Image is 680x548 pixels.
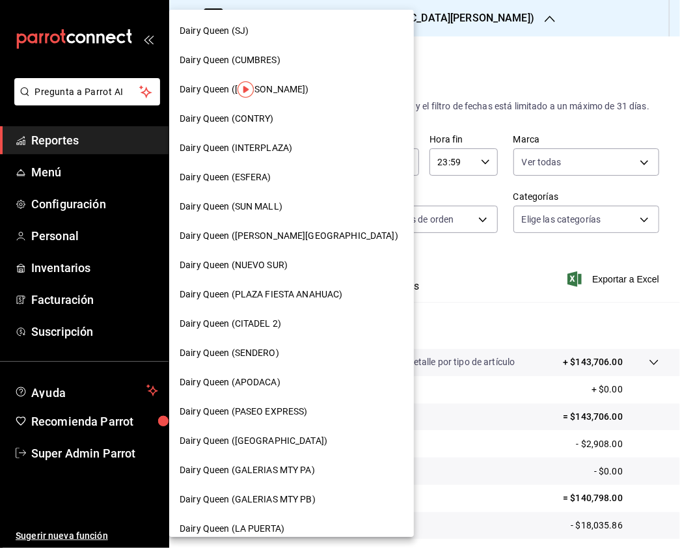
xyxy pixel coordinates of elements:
span: Dairy Queen (GALERIAS MTY PB) [180,493,316,506]
div: Dairy Queen (PASEO EXPRESS) [169,397,414,426]
span: Dairy Queen (CONTRY) [180,112,274,126]
span: Dairy Queen (APODACA) [180,376,280,389]
div: Dairy Queen (ESFERA) [169,163,414,192]
div: Dairy Queen ([PERSON_NAME][GEOGRAPHIC_DATA]) [169,221,414,251]
span: Dairy Queen ([PERSON_NAME]) [180,83,309,96]
span: Dairy Queen (SJ) [180,24,249,38]
div: Dairy Queen ([PERSON_NAME]) [169,75,414,104]
div: Dairy Queen (CUMBRES) [169,46,414,75]
span: Dairy Queen ([PERSON_NAME][GEOGRAPHIC_DATA]) [180,229,398,243]
div: Dairy Queen (NUEVO SUR) [169,251,414,280]
span: Dairy Queen (PASEO EXPRESS) [180,405,308,418]
div: Dairy Queen (CITADEL 2) [169,309,414,338]
span: Dairy Queen (SUN MALL) [180,200,282,213]
span: Dairy Queen (CITADEL 2) [180,317,281,331]
div: Dairy Queen (INTERPLAZA) [169,133,414,163]
div: Dairy Queen (LA PUERTA) [169,514,414,543]
img: Tooltip marker [238,81,254,98]
div: Dairy Queen ([GEOGRAPHIC_DATA]) [169,426,414,456]
span: Dairy Queen (ESFERA) [180,171,271,184]
div: Dairy Queen (PLAZA FIESTA ANAHUAC) [169,280,414,309]
div: Dairy Queen (SENDERO) [169,338,414,368]
span: Dairy Queen (CUMBRES) [180,53,280,67]
span: Dairy Queen (NUEVO SUR) [180,258,288,272]
div: Dairy Queen (SJ) [169,16,414,46]
div: Dairy Queen (GALERIAS MTY PB) [169,485,414,514]
span: Dairy Queen (LA PUERTA) [180,522,284,536]
span: Dairy Queen ([GEOGRAPHIC_DATA]) [180,434,327,448]
div: Dairy Queen (GALERIAS MTY PA) [169,456,414,485]
div: Dairy Queen (APODACA) [169,368,414,397]
span: Dairy Queen (SENDERO) [180,346,279,360]
div: Dairy Queen (SUN MALL) [169,192,414,221]
div: Dairy Queen (CONTRY) [169,104,414,133]
span: Dairy Queen (GALERIAS MTY PA) [180,463,315,477]
span: Dairy Queen (PLAZA FIESTA ANAHUAC) [180,288,342,301]
span: Dairy Queen (INTERPLAZA) [180,141,292,155]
